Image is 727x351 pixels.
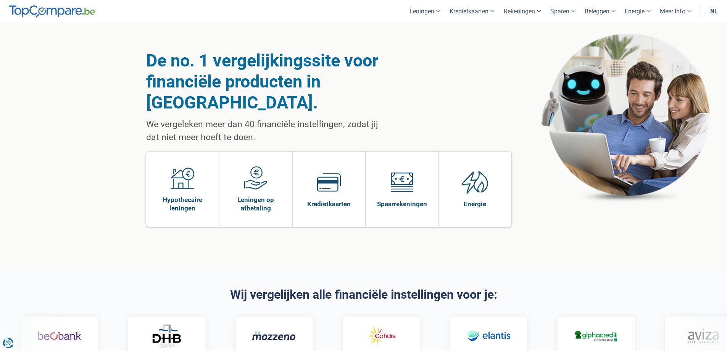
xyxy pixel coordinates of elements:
[146,152,219,227] a: Hypothecaire leningen Hypothecaire leningen
[293,152,366,227] a: Kredietkaarten Kredietkaarten
[146,118,385,144] p: We vergeleken meer dan 40 financiële instellingen, zodat jij dat niet meer hoeft te doen.
[366,152,438,227] a: Spaarrekeningen Spaarrekeningen
[252,331,296,341] img: Mozzeno
[223,196,289,212] span: Leningen op afbetaling
[466,325,510,347] img: Elantis
[462,170,488,194] img: Energie
[439,152,512,227] a: Energie Energie
[9,5,95,18] img: TopCompare
[390,170,414,194] img: Spaarrekeningen
[37,325,81,347] img: Beobank
[307,200,351,208] span: Kredietkaarten
[377,200,427,208] span: Spaarrekeningen
[171,166,194,190] img: Hypothecaire leningen
[317,170,341,194] img: Kredietkaarten
[150,196,216,212] span: Hypothecaire leningen
[574,329,618,343] img: Alphacredit
[146,50,385,113] h1: De no. 1 vergelijkingssite voor financiële producten in [GEOGRAPHIC_DATA].
[244,166,268,190] img: Leningen op afbetaling
[359,325,403,347] img: Cofidis
[464,200,486,208] span: Energie
[151,324,182,348] img: DHB Bank
[146,288,581,301] h2: Wij vergelijken alle financiële instellingen voor je:
[219,152,292,227] a: Leningen op afbetaling Leningen op afbetaling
